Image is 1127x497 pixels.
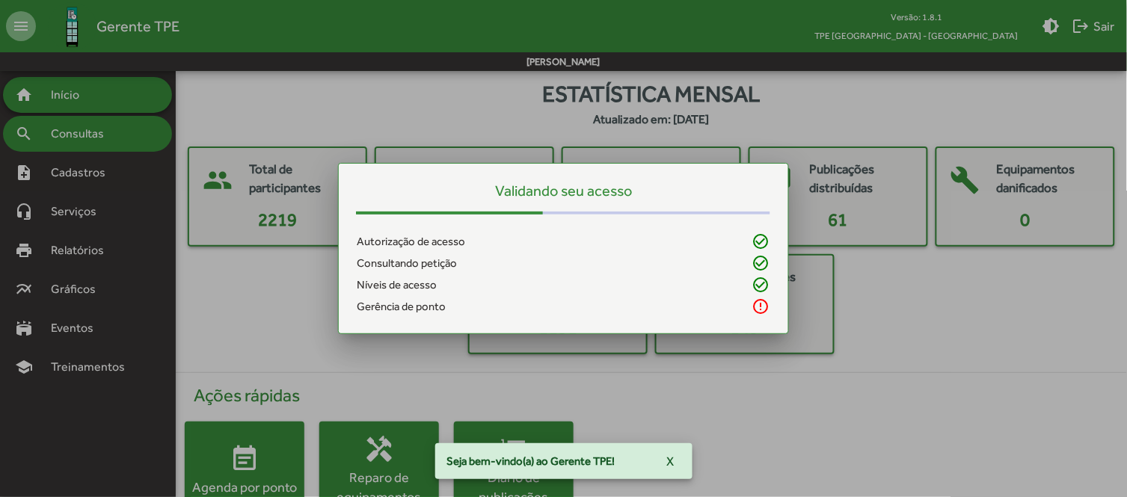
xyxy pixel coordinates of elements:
mat-icon: check_circle_outline [752,276,770,294]
span: Autorização de acesso [357,233,465,250]
span: Consultando petição [357,255,457,272]
span: Seja bem-vindo(a) ao Gerente TPE! [447,454,615,469]
span: Gerência de ponto [357,298,446,315]
mat-icon: error_outline [752,297,770,315]
mat-icon: check_circle_outline [752,254,770,272]
h5: Validando seu acesso [357,182,770,200]
mat-icon: check_circle_outline [752,232,770,250]
span: Níveis de acesso [357,277,437,294]
button: X [655,448,687,475]
span: X [667,448,675,475]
